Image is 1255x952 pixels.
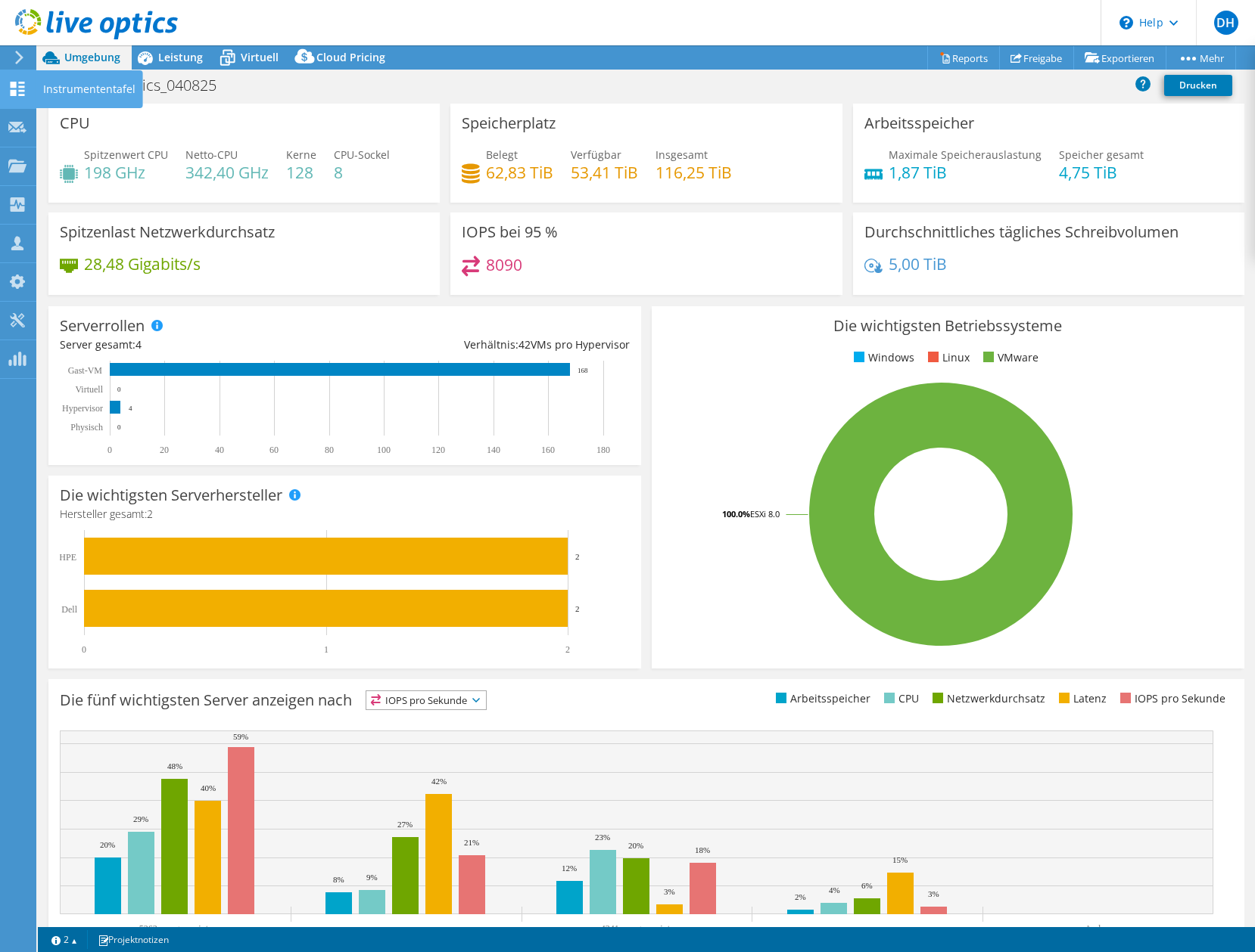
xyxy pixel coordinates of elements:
[36,70,143,108] div: Instrumententafel
[772,690,870,707] li: Arbeitsspeicher
[486,147,518,162] span: Belegt
[486,256,522,273] h4: 8090
[722,508,750,519] tspan: 100.0%
[49,77,240,94] h1: NEA_LiveOptics_040825
[82,644,86,655] text: 0
[59,552,76,563] text: HPE
[431,445,445,455] text: 120
[100,840,115,849] text: 20%
[286,147,316,162] span: Kerne
[129,405,132,412] text: 4
[215,445,224,455] text: 40
[595,833,610,842] text: 23%
[334,164,390,181] h4: 8
[562,864,577,873] text: 12%
[70,422,103,433] text: Physisch
[84,147,168,162] span: Spitzenwert CPU
[64,50,120,64] span: Umgebung
[107,445,112,455] text: 0
[571,164,638,181] h4: 53,41 TiB
[924,349,970,366] li: Linux
[1085,923,1111,934] text: Andere
[486,164,553,181] h4: 62,83 TiB
[147,507,153,521] span: 2
[889,164,1042,181] h4: 1,87 TiB
[592,923,682,934] text: up4241.nea-group.intern
[487,445,500,455] text: 140
[1073,46,1166,70] a: Exportieren
[366,691,486,709] span: IOPS pro Sekunde
[1120,16,1133,29] svg: \n
[795,892,806,901] text: 2%
[927,46,1000,70] a: Reports
[160,445,169,455] text: 20
[1059,147,1144,162] span: Speicher gesamt
[334,147,390,162] span: CPU-Sockel
[565,644,570,655] text: 2
[344,336,629,353] div: Verhältnis: VMs pro Hypervisor
[628,841,643,850] text: 20%
[1059,164,1144,181] h4: 4,75 TiB
[829,885,840,895] text: 4%
[62,403,103,414] text: Hypervisor
[462,224,558,240] h3: IOPS bei 95 %
[1166,46,1236,70] a: Mehr
[575,552,580,561] text: 2
[889,256,947,272] h4: 5,00 TiB
[61,604,77,615] text: Dell
[519,337,531,352] span: 42
[929,690,1045,707] li: Netzwerkdurchsatz
[656,164,732,181] h4: 116,25 TiB
[575,604,580,613] text: 2
[60,115,90,132] h3: CPU
[117,386,121,393] text: 0
[571,147,621,162] span: Verfügbar
[60,224,275,240] h3: Spitzenlast Netzwerkdurchsatz
[84,256,201,272] h4: 28,48 Gigabits/s
[892,855,908,864] text: 15%
[928,889,939,898] text: 3%
[60,487,282,504] h3: Die wichtigsten Serverhersteller
[864,224,1179,240] h3: Durchschnittliches tägliches Schreibvolumen
[84,164,168,181] h4: 198 GHz
[68,365,103,376] text: Gast-VM
[1164,75,1232,96] a: Drucken
[464,838,479,847] text: 21%
[861,881,873,890] text: 6%
[117,423,121,431] text: 0
[1116,690,1225,707] li: IOPS pro Sekunde
[269,445,279,455] text: 60
[185,164,269,181] h4: 342,40 GHz
[431,777,447,786] text: 42%
[462,115,556,132] h3: Speicherplatz
[999,46,1074,70] a: Freigabe
[663,318,1233,334] h3: Die wichtigsten Betriebssysteme
[695,845,710,854] text: 18%
[158,50,203,64] span: Leistung
[864,115,974,132] h3: Arbeitsspeicher
[333,875,344,884] text: 8%
[889,147,1042,162] span: Maximale Speicherauslastung
[75,384,103,395] text: Virtuell
[656,147,708,162] span: Insgesamt
[87,930,179,949] a: Projektnotizen
[60,506,630,523] h4: Hersteller gesamt:
[578,367,588,374] text: 168
[241,50,279,64] span: Virtuell
[1055,690,1107,707] li: Latenz
[41,930,88,949] a: 2
[325,445,334,455] text: 80
[324,644,329,655] text: 1
[233,732,248,741] text: 59%
[135,337,142,352] span: 4
[366,873,378,882] text: 9%
[664,887,675,896] text: 3%
[880,690,919,707] li: CPU
[185,147,238,162] span: Netto-CPU
[850,349,914,366] li: Windows
[167,761,182,771] text: 48%
[60,336,344,353] div: Server gesamt:
[1214,11,1238,35] span: DH
[397,820,413,829] text: 27%
[60,318,145,334] h3: Serverrollen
